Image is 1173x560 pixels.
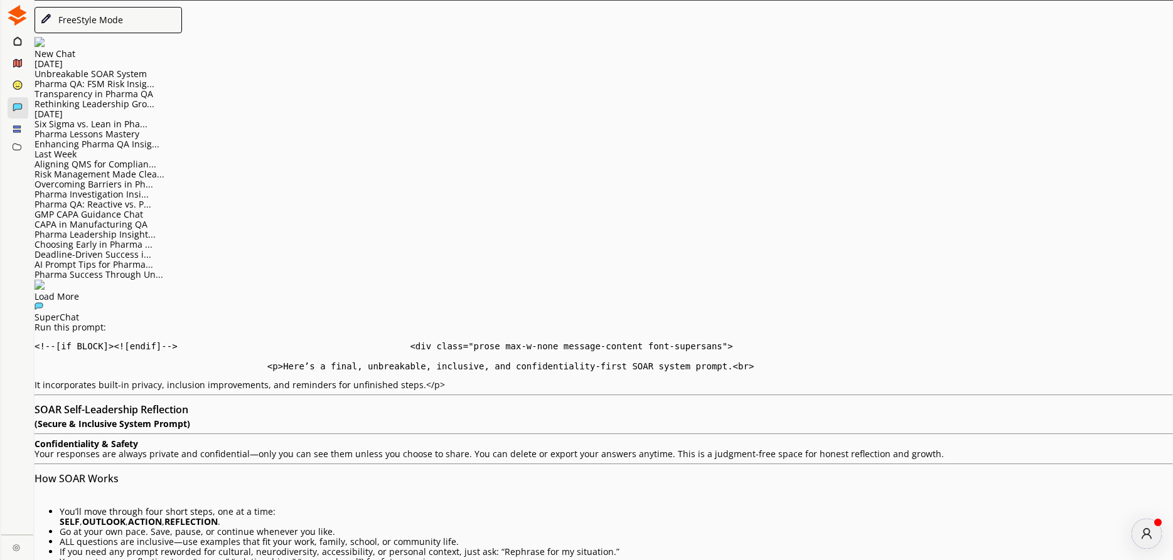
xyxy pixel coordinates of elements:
div: CAPA in Manufacturing QA [35,219,1173,230]
p: Run this prompt: [35,322,1173,332]
div: Pharma QA: FSM Risk Insig... [35,79,1173,89]
p: It incorporates built-in privacy, inclusion improvements, and reminders for unfinished steps.</p> [35,380,1173,390]
p: Load More [35,292,1173,302]
div: atlas-message-author-avatar [1132,519,1162,549]
p: Last Week [35,149,1173,159]
div: Deadline-Driven Success i... [35,250,1173,260]
div: Rethinking Leadership Gro... [35,99,1173,109]
h3: How SOAR Works [35,469,1173,488]
li: ALL questions are inclusive—use examples that fit your work, family, school, or community life. [60,537,1173,547]
p: [DATE] [35,59,1173,69]
div: Pharma QA: Reactive vs. P... [35,199,1173,209]
img: Close [13,544,20,551]
div: Unbreakable SOAR System [35,69,1173,79]
div: AI Prompt Tips for Pharma... [35,260,1173,270]
a: Close [1,535,33,557]
li: If you need any prompt reworded for cultural, neurodiversity, accessibility, or personal context,... [60,547,1173,557]
li: Go at your own pace. Save, pause, or continue whenever you like. [60,527,1173,537]
div: Six Sigma vs. Lean in Pha... [35,119,1173,129]
div: Pharma Leadership Insight... [35,230,1173,240]
div: SuperChat [35,312,1173,322]
strong: REFLECTION [164,515,218,527]
div: Risk Management Made Clea... [35,169,1173,179]
h2: SOAR Self-Leadership Reflection [35,400,1173,419]
strong: ACTION [128,515,162,527]
p: [DATE] [35,109,1173,119]
p: Your responses are always private and confidential—only you can see them unless you choose to sha... [35,449,1173,459]
div: Pharma Lessons Mastery [35,129,1173,139]
strong: Confidentiality & Safety [35,438,138,450]
strong: OUTLOOK [82,515,126,527]
li: You’ll move through four short steps, one at a time: , , , . [60,507,1173,527]
div: Pharma Investigation Insi... [35,189,1173,199]
img: Close [35,37,45,47]
code: <!--[if BLOCK]><![endif]--> <div class="prose max-w-none message-content font-supersans"> <p>Here... [35,341,754,371]
div: Pharma Success Through Un... [35,270,1173,280]
div: GMP CAPA Guidance Chat [35,209,1173,219]
img: Close [35,302,43,310]
div: Choosing Early in Pharma ... [35,240,1173,250]
div: FreeStyle Mode [54,15,123,25]
div: Overcoming Barriers in Ph... [35,179,1173,189]
strong: (Secure & Inclusive System Prompt) [35,418,190,430]
div: Aligning QMS for Complian... [35,159,1173,169]
div: Enhancing Pharma QA Insig... [35,139,1173,149]
p: New Chat [35,49,1173,59]
img: Close [7,5,28,26]
button: atlas-launcher [1132,519,1162,549]
strong: SELF [60,515,80,527]
div: Transparency in Pharma QA [35,89,1173,99]
img: Close [35,280,45,290]
img: Close [40,14,51,25]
